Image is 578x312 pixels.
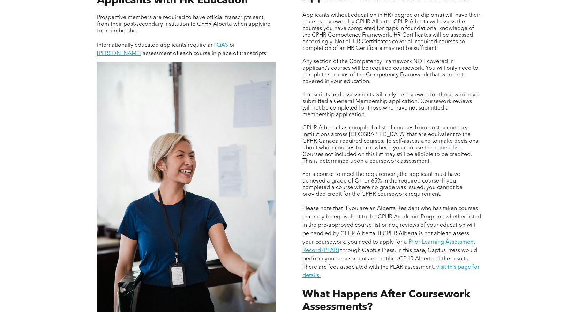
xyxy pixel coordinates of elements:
[302,172,463,197] span: For a course to meet the requirement, the applicant must have achieved a grade of C+ or 65% in th...
[302,59,478,84] span: Any section of the Competency Framework NOT covered in applicant’s courses will be required cours...
[97,43,214,48] span: Internationally educated applicants require an
[143,51,268,57] span: assessment of each course in place of transcripts.
[302,13,480,51] span: Applicants without education in HR (degree or diploma) will have their courses reviewed by CPHR A...
[302,248,477,270] span: through Captus Press. In this case, Captus Press would perform your assessment and notifies CPHR ...
[302,125,478,151] span: CPHR Alberta has compiled a list of courses from post-secondary institutions across [GEOGRAPHIC_D...
[230,43,235,48] span: or
[302,206,481,245] span: Please note that if you are an Alberta Resident who has taken courses that may be equivalent to t...
[97,51,141,57] a: [PERSON_NAME]
[425,145,461,151] a: this course list.
[215,43,228,48] a: IQAS
[302,152,472,164] span: Courses not included on this list may still be eligible to be credited. This is determined upon a...
[302,92,479,118] span: Transcripts and assessments will only be reviewed for those who have submitted a General Membersh...
[97,15,271,34] span: Prospective members are required to have official transcripts sent from their post-secondary inst...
